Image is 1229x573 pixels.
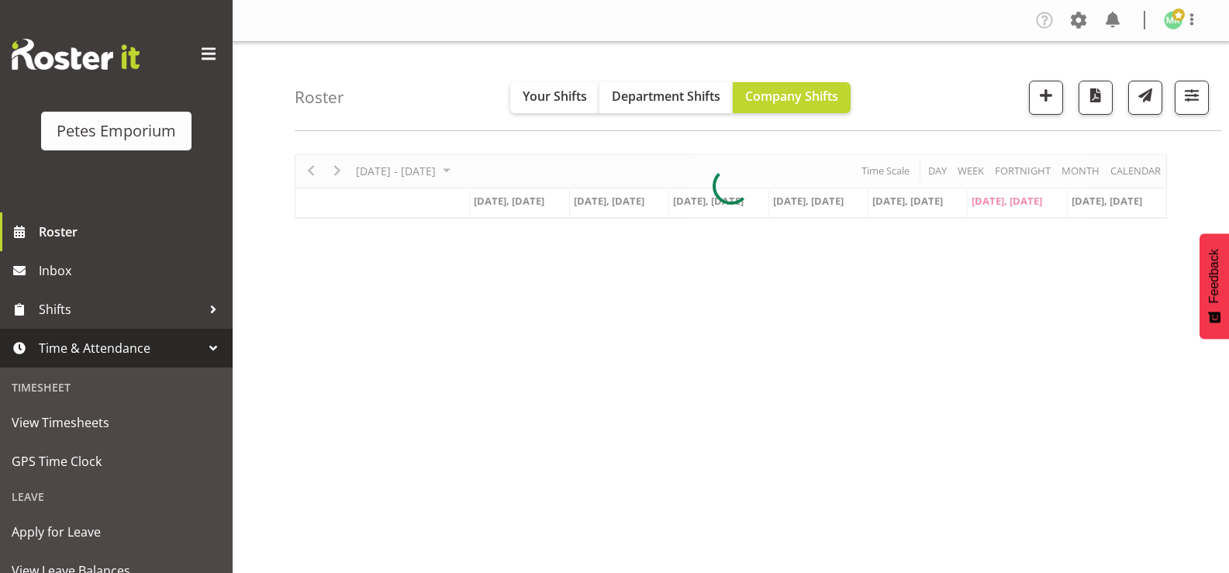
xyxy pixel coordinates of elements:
[39,337,202,360] span: Time & Attendance
[295,88,344,106] h4: Roster
[12,411,221,434] span: View Timesheets
[1079,81,1113,115] button: Download a PDF of the roster according to the set date range.
[4,403,229,442] a: View Timesheets
[1128,81,1162,115] button: Send a list of all shifts for the selected filtered period to all rostered employees.
[1207,249,1221,303] span: Feedback
[12,39,140,70] img: Rosterit website logo
[1164,11,1182,29] img: melanie-richardson713.jpg
[4,481,229,513] div: Leave
[57,119,176,143] div: Petes Emporium
[612,88,720,105] span: Department Shifts
[4,442,229,481] a: GPS Time Clock
[1200,233,1229,339] button: Feedback - Show survey
[599,82,733,113] button: Department Shifts
[39,298,202,321] span: Shifts
[745,88,838,105] span: Company Shifts
[4,371,229,403] div: Timesheet
[1029,81,1063,115] button: Add a new shift
[12,450,221,473] span: GPS Time Clock
[510,82,599,113] button: Your Shifts
[4,513,229,551] a: Apply for Leave
[12,520,221,544] span: Apply for Leave
[733,82,851,113] button: Company Shifts
[39,220,225,243] span: Roster
[39,259,225,282] span: Inbox
[523,88,587,105] span: Your Shifts
[1175,81,1209,115] button: Filter Shifts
